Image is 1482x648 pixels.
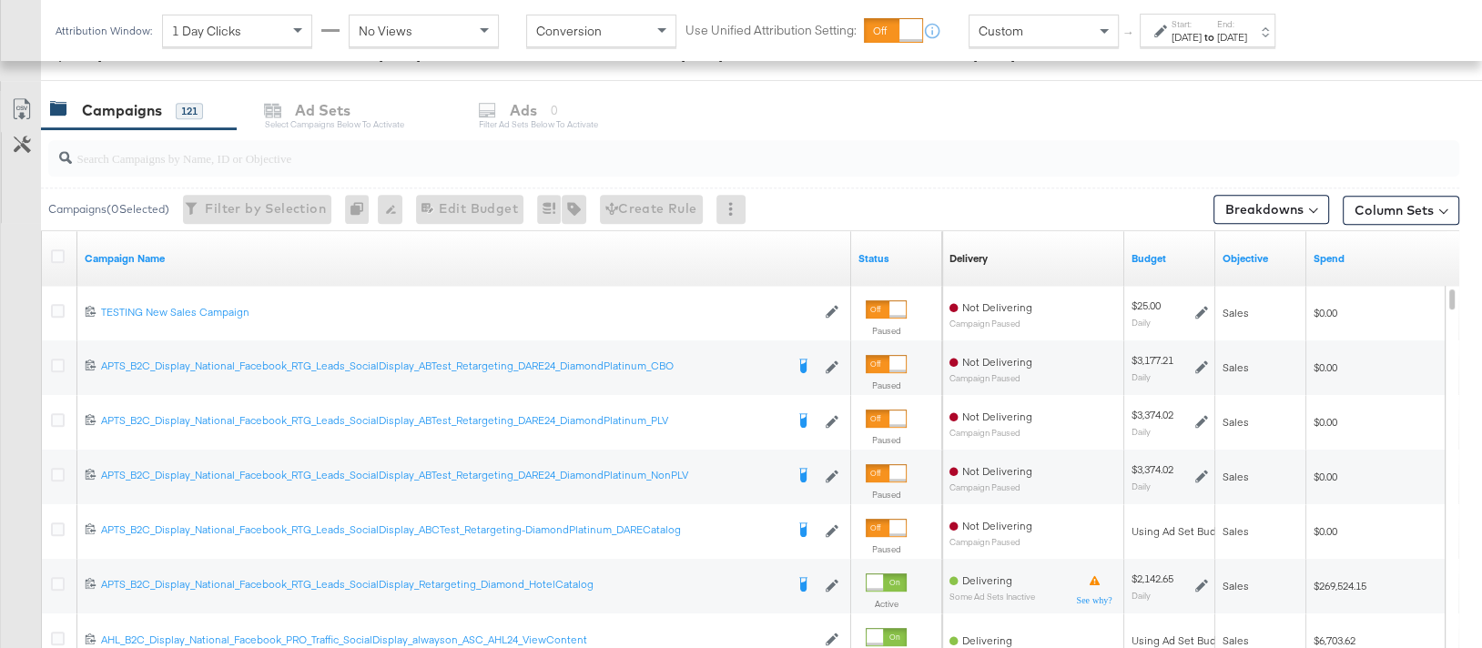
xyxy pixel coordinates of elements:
[949,482,1032,492] sub: Campaign Paused
[949,251,988,266] div: Delivery
[101,633,816,647] div: AHL_B2C_Display_National_Facebook_PRO_Traffic_SocialDisplay_alwayson_ASC_AHL24_ViewContent
[1314,306,1438,319] span: $0.00
[858,251,935,266] a: Shows the current state of your Ad Campaign.
[962,464,1032,478] span: Not Delivering
[962,633,1012,647] span: Delivering
[1314,633,1438,647] span: $6,703.62
[1132,481,1151,491] sub: Daily
[101,468,784,482] div: APTS_B2C_Display_National_Facebook_RTG_Leads_SocialDisplay_ABTest_Retargeting_DARE24_DiamondPlati...
[866,598,907,610] label: Active
[1223,306,1249,319] span: Sales
[85,251,844,266] a: Your campaign name.
[101,413,784,431] a: APTS_B2C_Display_National_Facebook_RTG_Leads_SocialDisplay_ABTest_Retargeting_DARE24_DiamondPlati...
[1172,18,1202,30] label: Start:
[359,23,412,39] span: No Views
[1314,524,1438,538] span: $0.00
[866,543,907,555] label: Paused
[1223,579,1249,592] span: Sales
[101,468,784,486] a: APTS_B2C_Display_National_Facebook_RTG_Leads_SocialDisplay_ABTest_Retargeting_DARE24_DiamondPlati...
[1223,470,1249,483] span: Sales
[1314,415,1438,429] span: $0.00
[1172,30,1202,45] div: [DATE]
[101,577,784,592] div: APTS_B2C_Display_National_Facebook_RTG_Leads_SocialDisplay_Retargeting_Diamond_HotelCatalog
[101,522,784,541] a: APTS_B2C_Display_National_Facebook_RTG_Leads_SocialDisplay_ABCTest_Retargeting-DiamondPlatinum_DA...
[101,305,816,320] a: TESTING New Sales Campaign
[949,251,988,266] a: Reflects the ability of your Ad Campaign to achieve delivery based on ad states, schedule and bud...
[866,489,907,501] label: Paused
[1132,590,1151,601] sub: Daily
[1223,415,1249,429] span: Sales
[1223,360,1249,374] span: Sales
[949,592,1035,602] sub: Some Ad Sets Inactive
[1202,30,1217,44] strong: to
[1314,470,1438,483] span: $0.00
[1132,251,1208,266] a: The maximum amount you're willing to spend on your ads, on average each day or over the lifetime ...
[176,103,203,119] div: 121
[1132,408,1173,422] div: $3,374.02
[1223,633,1249,647] span: Sales
[866,380,907,391] label: Paused
[1314,360,1438,374] span: $0.00
[1132,371,1151,382] sub: Daily
[979,23,1023,39] span: Custom
[1121,31,1138,37] span: ↑
[1217,30,1247,45] div: [DATE]
[1132,299,1161,313] div: $25.00
[345,195,378,224] div: 0
[962,519,1032,532] span: Not Delivering
[866,434,907,446] label: Paused
[1132,317,1151,328] sub: Daily
[962,300,1032,314] span: Not Delivering
[949,428,1032,438] sub: Campaign Paused
[685,22,857,39] label: Use Unified Attribution Setting:
[55,25,153,37] div: Attribution Window:
[1343,196,1459,225] button: Column Sets
[1223,251,1299,266] a: Your campaign's objective.
[866,325,907,337] label: Paused
[1213,195,1329,224] button: Breakdowns
[1314,579,1438,592] span: $269,524.15
[1132,524,1233,539] div: Using Ad Set Budget
[1217,18,1247,30] label: End:
[536,23,602,39] span: Conversion
[101,577,784,595] a: APTS_B2C_Display_National_Facebook_RTG_Leads_SocialDisplay_Retargeting_Diamond_HotelCatalog
[1132,633,1233,648] div: Using Ad Set Budget
[962,410,1032,423] span: Not Delivering
[72,133,1332,168] input: Search Campaigns by Name, ID or Objective
[101,359,784,373] div: APTS_B2C_Display_National_Facebook_RTG_Leads_SocialDisplay_ABTest_Retargeting_DARE24_DiamondPlati...
[82,100,162,121] div: Campaigns
[101,359,784,377] a: APTS_B2C_Display_National_Facebook_RTG_Leads_SocialDisplay_ABTest_Retargeting_DARE24_DiamondPlati...
[172,23,241,39] span: 1 Day Clicks
[962,355,1032,369] span: Not Delivering
[962,573,1012,587] span: Delivering
[949,537,1032,547] sub: Campaign Paused
[949,373,1032,383] sub: Campaign Paused
[949,319,1032,329] sub: Campaign Paused
[1132,353,1173,368] div: $3,177.21
[101,522,784,537] div: APTS_B2C_Display_National_Facebook_RTG_Leads_SocialDisplay_ABCTest_Retargeting-DiamondPlatinum_DA...
[1132,462,1173,477] div: $3,374.02
[1314,251,1477,266] a: The total amount spent to date.
[1223,524,1249,538] span: Sales
[1132,426,1151,437] sub: Daily
[101,413,784,428] div: APTS_B2C_Display_National_Facebook_RTG_Leads_SocialDisplay_ABTest_Retargeting_DARE24_DiamondPlati...
[48,201,169,218] div: Campaigns ( 0 Selected)
[101,633,816,648] a: AHL_B2C_Display_National_Facebook_PRO_Traffic_SocialDisplay_alwayson_ASC_AHL24_ViewContent
[1132,572,1173,586] div: $2,142.65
